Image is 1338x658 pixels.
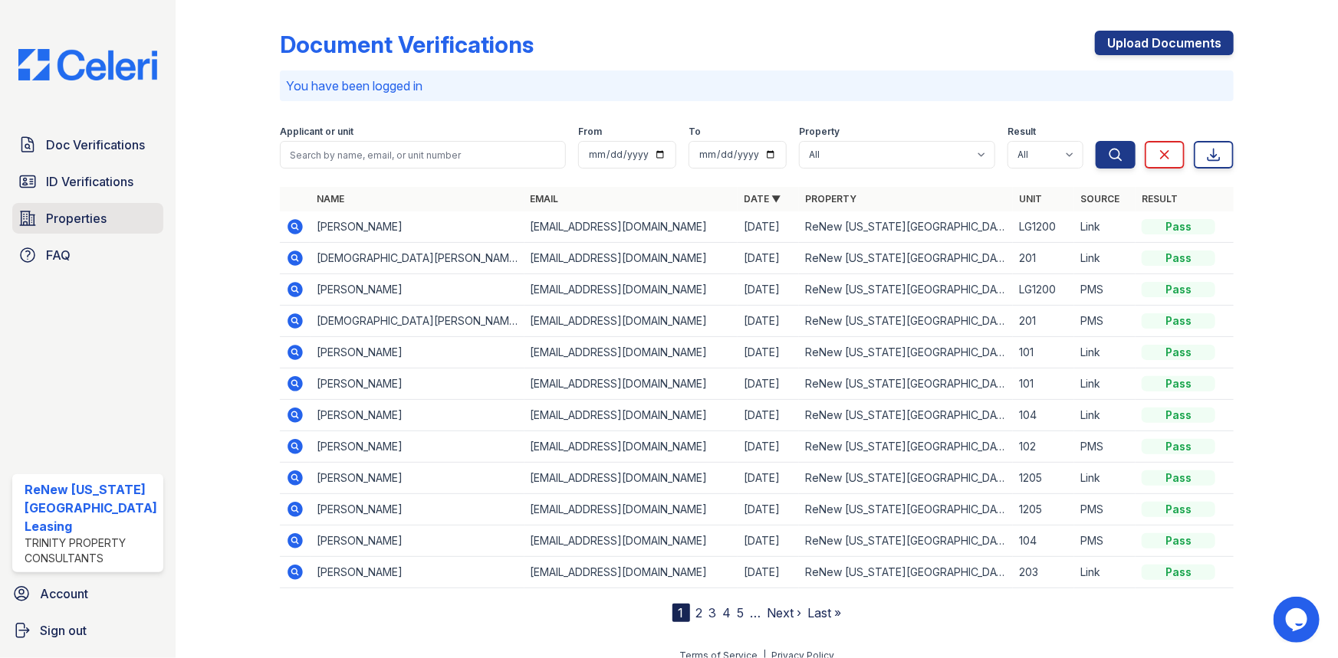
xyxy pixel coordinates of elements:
div: Pass [1142,282,1215,297]
a: Property [805,193,856,205]
div: Pass [1142,565,1215,580]
td: [EMAIL_ADDRESS][DOMAIN_NAME] [524,431,738,463]
img: CE_Logo_Blue-a8612792a0a2168367f1c8372b55b34899dd931a85d93a1a3d3e32e68fde9ad4.png [6,49,169,80]
td: PMS [1074,431,1136,463]
td: 101 [1013,368,1074,400]
a: Next › [768,605,802,620]
label: To [689,126,701,138]
td: ReNew [US_STATE][GEOGRAPHIC_DATA] [799,525,1013,557]
span: FAQ [46,246,71,264]
td: [EMAIL_ADDRESS][DOMAIN_NAME] [524,525,738,557]
td: [DATE] [738,400,799,431]
td: [EMAIL_ADDRESS][DOMAIN_NAME] [524,211,738,243]
a: Date ▼ [744,193,781,205]
td: [PERSON_NAME] [311,463,524,494]
td: [DATE] [738,337,799,368]
a: Email [531,193,559,205]
td: [EMAIL_ADDRESS][DOMAIN_NAME] [524,274,738,306]
div: Pass [1142,376,1215,391]
td: [DATE] [738,243,799,274]
a: ID Verifications [12,166,163,197]
td: ReNew [US_STATE][GEOGRAPHIC_DATA] [799,337,1013,368]
p: You have been logged in [286,77,1228,95]
label: From [578,126,602,138]
td: [EMAIL_ADDRESS][DOMAIN_NAME] [524,400,738,431]
a: 3 [709,605,717,620]
a: Properties [12,203,163,234]
td: PMS [1074,306,1136,337]
td: Link [1074,211,1136,243]
td: [PERSON_NAME] [311,525,524,557]
td: Link [1074,368,1136,400]
div: Pass [1142,502,1215,517]
div: Pass [1142,470,1215,486]
td: ReNew [US_STATE][GEOGRAPHIC_DATA] [799,431,1013,463]
td: [DATE] [738,368,799,400]
div: Pass [1142,439,1215,454]
label: Applicant or unit [280,126,353,138]
div: Pass [1142,250,1215,266]
td: ReNew [US_STATE][GEOGRAPHIC_DATA] [799,368,1013,400]
td: [EMAIL_ADDRESS][DOMAIN_NAME] [524,337,738,368]
td: [PERSON_NAME] [311,494,524,525]
td: [EMAIL_ADDRESS][DOMAIN_NAME] [524,243,738,274]
td: [DATE] [738,494,799,525]
div: ReNew [US_STATE][GEOGRAPHIC_DATA] Leasing [25,480,157,535]
td: [PERSON_NAME] [311,431,524,463]
a: Name [317,193,344,205]
div: Pass [1142,219,1215,234]
label: Property [799,126,840,138]
td: ReNew [US_STATE][GEOGRAPHIC_DATA] [799,557,1013,588]
td: PMS [1074,525,1136,557]
td: ReNew [US_STATE][GEOGRAPHIC_DATA] [799,400,1013,431]
span: Properties [46,209,107,228]
td: [PERSON_NAME] [311,337,524,368]
td: [DEMOGRAPHIC_DATA][PERSON_NAME] [311,306,524,337]
td: [DATE] [738,525,799,557]
span: ID Verifications [46,172,133,191]
td: 201 [1013,306,1074,337]
a: Sign out [6,615,169,646]
a: Unit [1019,193,1042,205]
input: Search by name, email, or unit number [280,141,567,169]
div: 1 [672,604,690,622]
a: Doc Verifications [12,129,163,160]
a: 2 [696,605,703,620]
label: Result [1008,126,1036,138]
div: Pass [1142,408,1215,423]
td: [PERSON_NAME] [311,368,524,400]
td: ReNew [US_STATE][GEOGRAPHIC_DATA] [799,274,1013,306]
td: 104 [1013,400,1074,431]
td: [PERSON_NAME] [311,400,524,431]
td: [DATE] [738,211,799,243]
td: [DATE] [738,557,799,588]
td: 104 [1013,525,1074,557]
div: Trinity Property Consultants [25,535,157,566]
td: [EMAIL_ADDRESS][DOMAIN_NAME] [524,368,738,400]
td: PMS [1074,494,1136,525]
td: Link [1074,337,1136,368]
span: Sign out [40,621,87,640]
a: Account [6,578,169,609]
td: [DEMOGRAPHIC_DATA][PERSON_NAME] [311,243,524,274]
td: ReNew [US_STATE][GEOGRAPHIC_DATA] [799,211,1013,243]
td: [PERSON_NAME] [311,274,524,306]
td: Link [1074,400,1136,431]
a: Result [1142,193,1178,205]
a: Last » [808,605,842,620]
td: [DATE] [738,274,799,306]
div: Pass [1142,313,1215,329]
div: Document Verifications [280,31,534,58]
td: ReNew [US_STATE][GEOGRAPHIC_DATA] [799,494,1013,525]
td: LG1200 [1013,211,1074,243]
a: FAQ [12,240,163,270]
td: [EMAIL_ADDRESS][DOMAIN_NAME] [524,557,738,588]
td: 102 [1013,431,1074,463]
td: [EMAIL_ADDRESS][DOMAIN_NAME] [524,463,738,494]
div: Pass [1142,533,1215,548]
td: Link [1074,557,1136,588]
span: Account [40,584,88,603]
td: [PERSON_NAME] [311,557,524,588]
td: ReNew [US_STATE][GEOGRAPHIC_DATA] [799,243,1013,274]
iframe: chat widget [1274,597,1323,643]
